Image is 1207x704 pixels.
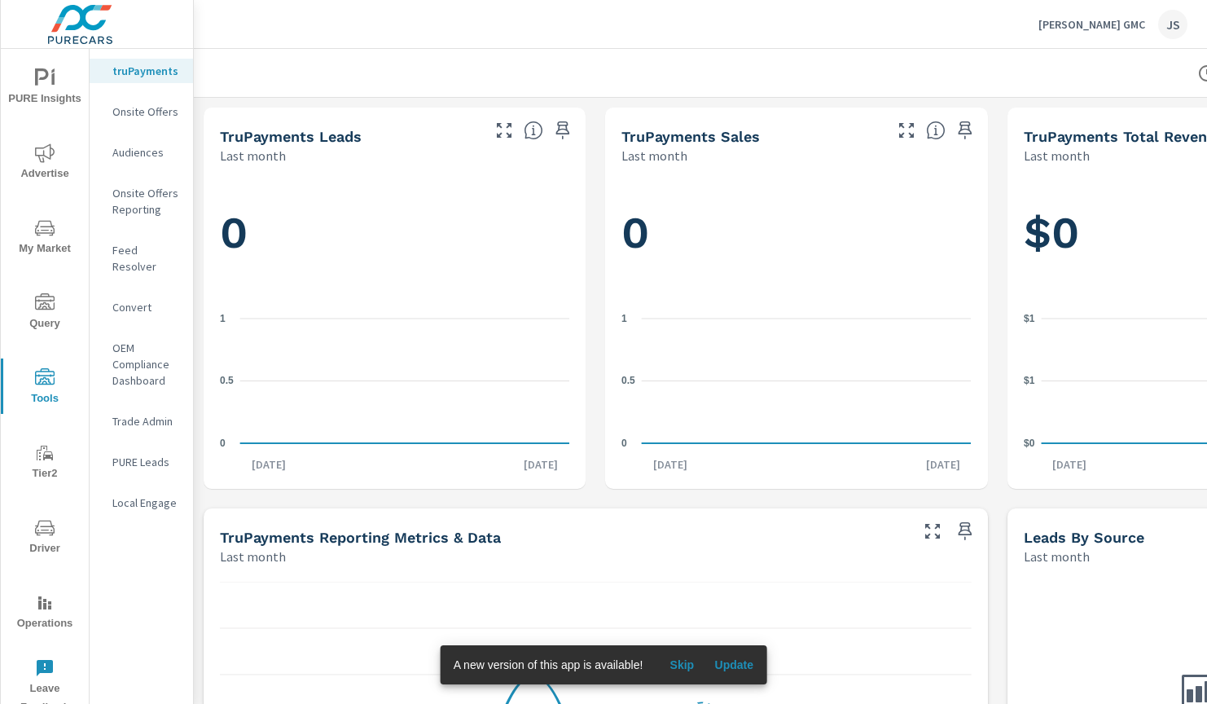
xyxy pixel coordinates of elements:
button: Make Fullscreen [893,117,920,143]
p: Trade Admin [112,413,180,429]
p: [DATE] [642,456,699,473]
p: [DATE] [1041,456,1098,473]
h1: 0 [220,205,569,261]
div: JS [1158,10,1187,39]
text: $0 [1024,438,1035,449]
text: 0.5 [621,375,635,386]
h5: truPayments Sales [621,128,760,145]
div: Feed Resolver [90,238,193,279]
p: truPayments [112,63,180,79]
p: [DATE] [915,456,972,473]
text: 0.5 [220,375,234,386]
text: 0 [621,438,627,449]
p: PURE Leads [112,454,180,470]
p: Feed Resolver [112,242,180,275]
span: PURE Insights [6,68,84,108]
p: Local Engage [112,495,180,511]
span: Update [714,658,753,672]
p: Last month [1024,146,1090,165]
p: Convert [112,299,180,315]
p: OEM Compliance Dashboard [112,340,180,389]
button: Update [708,652,760,678]
div: truPayments [90,59,193,83]
div: Onsite Offers Reporting [90,181,193,222]
div: OEM Compliance Dashboard [90,336,193,393]
p: Last month [621,146,687,165]
text: 1 [220,313,226,324]
span: Advertise [6,143,84,183]
span: Tier2 [6,443,84,483]
span: Save this to your personalized report [952,518,978,544]
span: Operations [6,593,84,633]
span: Tools [6,368,84,408]
span: Skip [662,658,701,672]
span: My Market [6,218,84,258]
h5: truPayments Leads [220,128,362,145]
span: Save this to your personalized report [952,117,978,143]
text: 0 [220,438,226,449]
p: [DATE] [512,456,569,473]
div: Convert [90,295,193,319]
span: Driver [6,518,84,558]
text: 1 [621,313,627,324]
button: Skip [656,652,708,678]
span: A new version of this app is available! [454,658,643,671]
div: PURE Leads [90,450,193,474]
p: Last month [220,146,286,165]
span: Number of sales matched to a truPayments lead. [Source: This data is sourced from the dealer's DM... [926,121,946,140]
span: The number of truPayments leads. [524,121,543,140]
div: Onsite Offers [90,99,193,124]
p: Onsite Offers [112,103,180,120]
div: Trade Admin [90,409,193,433]
text: $1 [1024,313,1035,324]
h1: 0 [621,205,971,261]
span: Save this to your personalized report [550,117,576,143]
p: Audiences [112,144,180,161]
p: Onsite Offers Reporting [112,185,180,218]
p: Last month [1024,547,1090,566]
button: Make Fullscreen [491,117,517,143]
span: Query [6,293,84,333]
button: Make Fullscreen [920,518,946,544]
h5: Leads By Source [1024,529,1144,546]
p: [DATE] [240,456,297,473]
div: Local Engage [90,491,193,515]
p: [PERSON_NAME] GMC [1038,17,1145,32]
p: Last month [220,547,286,566]
text: $1 [1024,375,1035,386]
div: Audiences [90,140,193,165]
h5: truPayments Reporting Metrics & Data [220,529,501,546]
